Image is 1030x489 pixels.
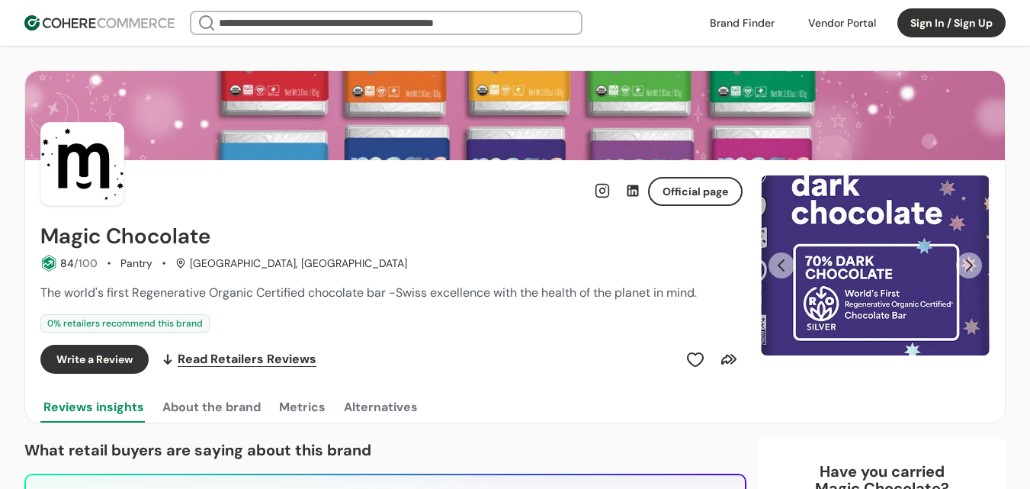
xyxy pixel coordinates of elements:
button: Official page [648,177,743,206]
span: 84 [60,256,74,270]
div: Pantry [120,256,152,272]
span: The world's first Regenerative Organic Certified chocolate bar -Swiss excellence with the health ... [40,285,697,301]
span: Read Retailers Reviews [178,350,316,368]
img: Brand cover image [25,71,1005,160]
button: Alternatives [341,392,421,423]
div: [GEOGRAPHIC_DATA], [GEOGRAPHIC_DATA] [175,256,407,272]
img: Slide 0 [761,175,990,355]
button: About the brand [159,392,264,423]
img: Cohere Logo [24,15,175,31]
h2: Magic Chocolate [40,224,210,249]
button: Reviews insights [40,392,147,423]
button: Sign In / Sign Up [897,8,1006,37]
button: Previous Slide [768,253,794,278]
span: /100 [74,256,98,270]
button: Metrics [276,392,329,423]
button: Write a Review [40,345,149,374]
div: 0 % retailers recommend this brand [40,314,210,333]
a: Read Retailers Reviews [161,345,316,374]
img: Brand Photo [40,122,124,206]
div: Slide 1 [761,175,990,355]
div: Carousel [761,175,990,355]
p: What retail buyers are saying about this brand [24,439,746,462]
button: Next Slide [956,253,982,278]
